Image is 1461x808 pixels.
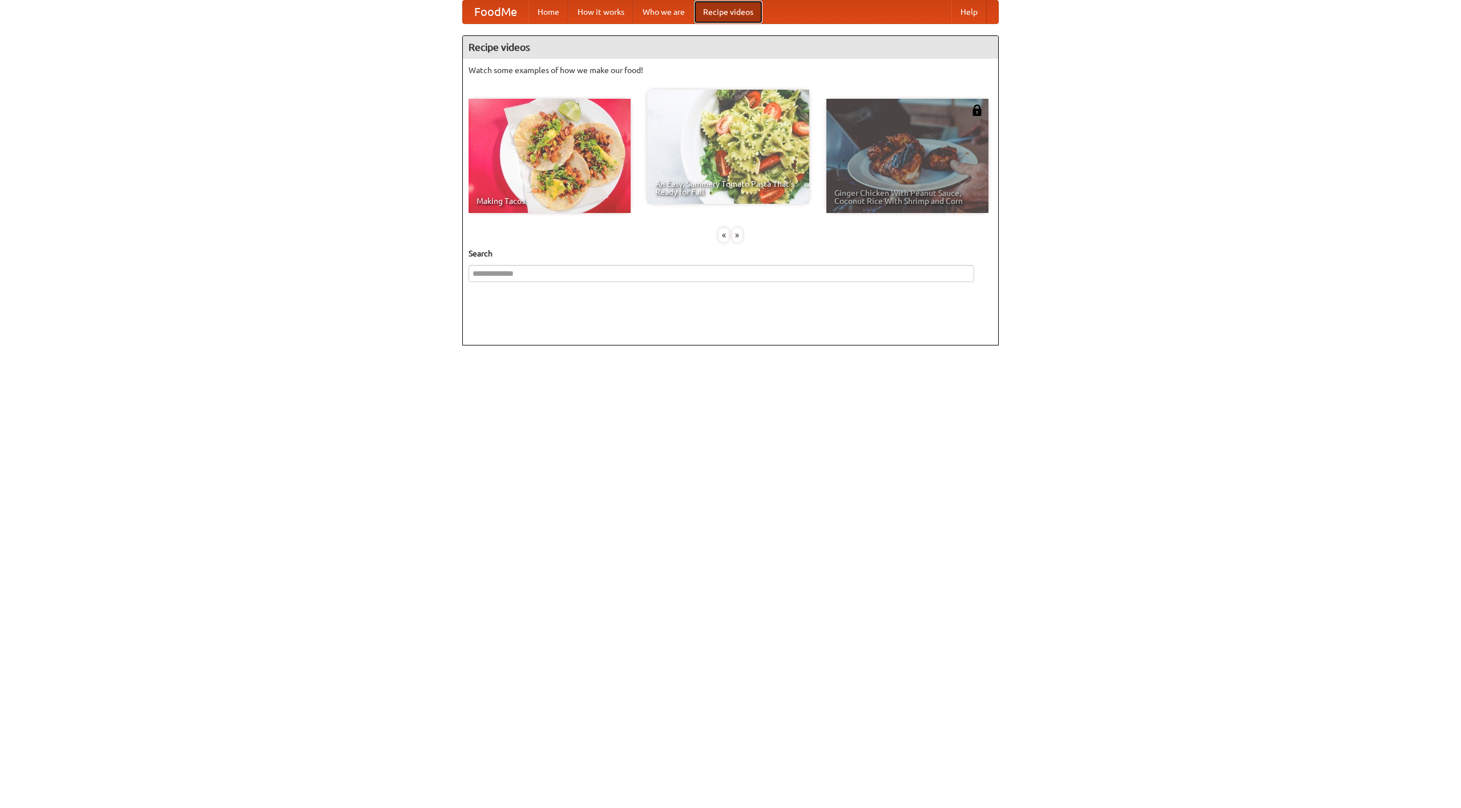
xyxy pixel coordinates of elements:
p: Watch some examples of how we make our food! [469,65,992,76]
img: 483408.png [971,104,983,116]
span: Making Tacos [477,197,623,205]
h4: Recipe videos [463,36,998,59]
a: Who we are [633,1,694,23]
a: Help [951,1,987,23]
a: FoodMe [463,1,528,23]
a: How it works [568,1,633,23]
a: Home [528,1,568,23]
div: » [732,228,742,242]
a: Making Tacos [469,99,631,213]
h5: Search [469,248,992,259]
a: Recipe videos [694,1,762,23]
span: An Easy, Summery Tomato Pasta That's Ready for Fall [655,180,801,196]
a: An Easy, Summery Tomato Pasta That's Ready for Fall [647,90,809,204]
div: « [719,228,729,242]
